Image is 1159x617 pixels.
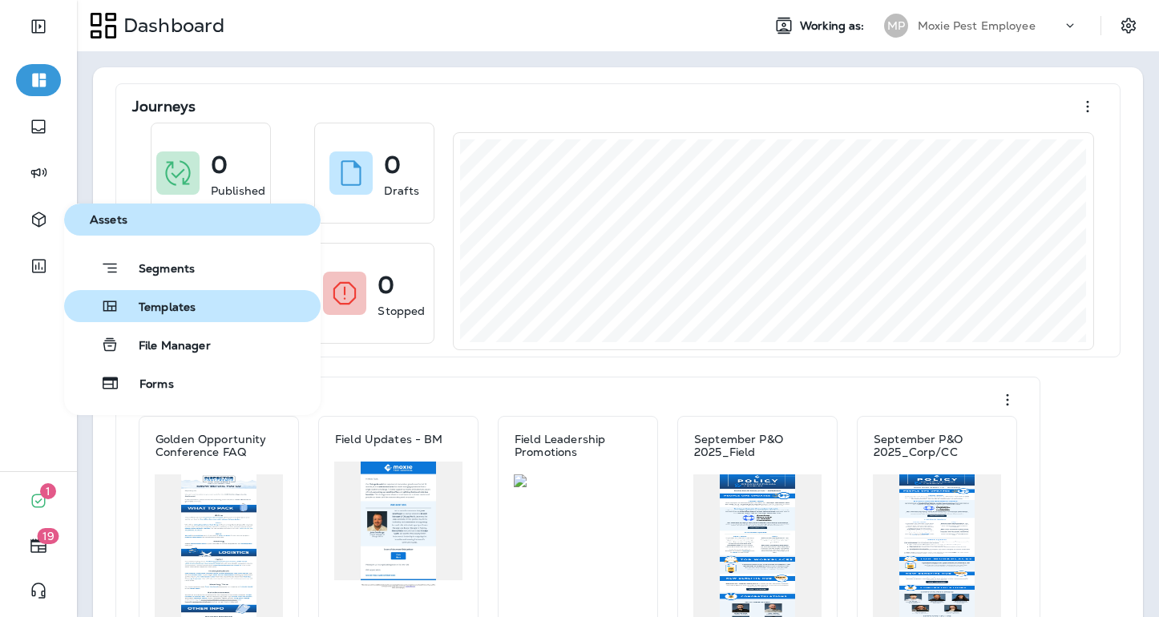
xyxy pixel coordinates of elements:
button: Templates [64,290,321,322]
button: Forms [64,367,321,399]
span: 19 [38,528,59,544]
button: Expand Sidebar [16,10,61,42]
p: Journeys [132,99,196,115]
p: 0 [211,157,228,173]
button: Segments [64,252,321,284]
span: Working as: [800,19,868,33]
p: Field Updates - BM [335,433,443,446]
p: Drafts [384,183,419,199]
img: 25f3014f-bce1-4035-bf4e-05556d91776f.jpg [334,462,462,591]
button: Assets [64,204,321,236]
button: Settings [1114,11,1143,40]
p: Moxie Pest Employee [918,19,1036,32]
p: Dashboard [117,14,224,38]
p: Stopped [378,303,425,319]
span: Forms [120,377,174,393]
div: MP [884,14,908,38]
p: Field Leadership Promotions [515,433,641,458]
p: Golden Opportunity Conference FAQ [155,433,282,458]
span: File Manager [119,339,211,354]
span: Templates [119,300,196,316]
p: Published [211,183,265,199]
button: File Manager [64,329,321,361]
img: 17cba620-da39-4570-852b-d7e517154ee9.jpg [514,474,642,487]
p: September P&O 2025_Corp/CC [874,433,1000,458]
span: Assets [71,213,314,227]
p: 0 [378,277,394,293]
span: Segments [119,262,195,278]
p: September P&O 2025_Field [694,433,821,458]
span: 1 [40,483,56,499]
p: 0 [384,157,401,173]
